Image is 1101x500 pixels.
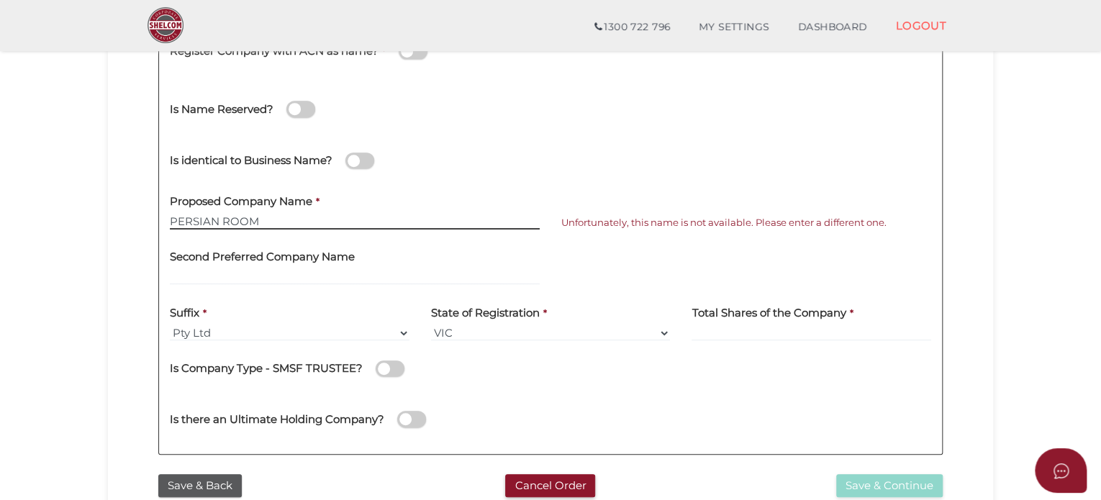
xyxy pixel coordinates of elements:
h4: Is identical to Business Name? [170,155,332,167]
h4: Second Preferred Company Name [170,251,355,263]
a: 1300 722 796 [580,13,684,42]
a: MY SETTINGS [684,13,784,42]
button: Save & Continue [836,474,943,498]
h4: Is Company Type - SMSF TRUSTEE? [170,363,363,375]
button: Cancel Order [505,474,595,498]
h4: State of Registration [431,307,540,319]
h4: Is there an Ultimate Holding Company? [170,414,384,426]
h4: Proposed Company Name [170,196,312,208]
a: LOGOUT [881,11,961,40]
a: DASHBOARD [784,13,882,42]
h4: Is Name Reserved? [170,104,273,116]
button: Open asap [1035,448,1087,493]
button: Save & Back [158,474,242,498]
h4: Total Shares of the Company [692,307,846,319]
span: Unfortunately, this name is not available. Please enter a different one. [561,217,887,228]
h4: Register Company with ACN as name? [170,45,379,58]
h4: Suffix [170,307,199,319]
